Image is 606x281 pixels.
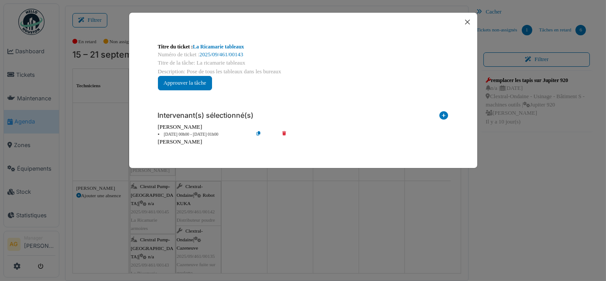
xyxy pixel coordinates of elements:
[199,51,243,58] a: 2025/09/461/00143
[193,44,244,50] a: La Ricamarie tableaux
[154,131,253,138] li: [DATE] 00h00 - [DATE] 01h00
[158,68,449,76] div: Description: Pose de tous les tableaux dans les bureaux
[158,76,212,90] button: Approuver la tâche
[158,123,449,131] div: [PERSON_NAME]
[440,111,449,123] i: Ajouter
[158,111,254,120] h6: Intervenant(s) sélectionné(s)
[158,51,449,59] div: Numéro de ticket :
[158,138,449,146] div: [PERSON_NAME]
[158,43,449,51] div: Titre du ticket :
[462,16,473,28] button: Close
[158,59,449,67] div: Titre de la tâche: La ricamarie tableaux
